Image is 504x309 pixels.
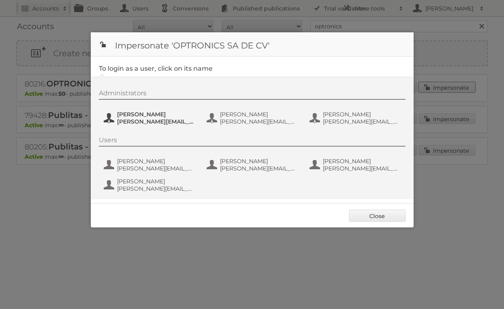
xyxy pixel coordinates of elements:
span: [PERSON_NAME] [323,111,401,118]
div: Users [99,136,406,147]
button: [PERSON_NAME] [PERSON_NAME][EMAIL_ADDRESS][PERSON_NAME][DOMAIN_NAME] [206,110,301,126]
span: [PERSON_NAME][EMAIL_ADDRESS][PERSON_NAME][DOMAIN_NAME] [117,185,195,192]
span: [PERSON_NAME][EMAIL_ADDRESS][PERSON_NAME][DOMAIN_NAME] [220,118,298,125]
span: [PERSON_NAME][EMAIL_ADDRESS][PERSON_NAME][DOMAIN_NAME] [323,165,401,172]
button: [PERSON_NAME] [PERSON_NAME][EMAIL_ADDRESS][PERSON_NAME][DOMAIN_NAME] [206,157,301,173]
span: [PERSON_NAME] [117,158,195,165]
div: Administrators [99,89,406,100]
button: [PERSON_NAME] [PERSON_NAME][EMAIL_ADDRESS][PERSON_NAME][DOMAIN_NAME] [103,177,198,193]
button: [PERSON_NAME] [PERSON_NAME][EMAIL_ADDRESS][PERSON_NAME][DOMAIN_NAME] [103,157,198,173]
span: [PERSON_NAME][EMAIL_ADDRESS][PERSON_NAME][DOMAIN_NAME] [323,118,401,125]
span: [PERSON_NAME] [117,111,195,118]
button: [PERSON_NAME] [PERSON_NAME][EMAIL_ADDRESS][PERSON_NAME][DOMAIN_NAME] [103,110,198,126]
span: [PERSON_NAME][EMAIL_ADDRESS][PERSON_NAME][DOMAIN_NAME] [220,165,298,172]
span: [PERSON_NAME] [323,158,401,165]
legend: To login as a user, click on its name [99,65,213,72]
span: [PERSON_NAME] [117,178,195,185]
span: [PERSON_NAME] [220,111,298,118]
span: [PERSON_NAME] [220,158,298,165]
span: [PERSON_NAME][EMAIL_ADDRESS][PERSON_NAME][DOMAIN_NAME] [117,165,195,172]
h1: Impersonate 'OPTRONICS SA DE CV' [91,32,414,57]
span: [PERSON_NAME][EMAIL_ADDRESS][PERSON_NAME][DOMAIN_NAME] [117,118,195,125]
button: [PERSON_NAME] [PERSON_NAME][EMAIL_ADDRESS][PERSON_NAME][DOMAIN_NAME] [309,157,404,173]
button: [PERSON_NAME] [PERSON_NAME][EMAIL_ADDRESS][PERSON_NAME][DOMAIN_NAME] [309,110,404,126]
a: Close [349,210,406,222]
